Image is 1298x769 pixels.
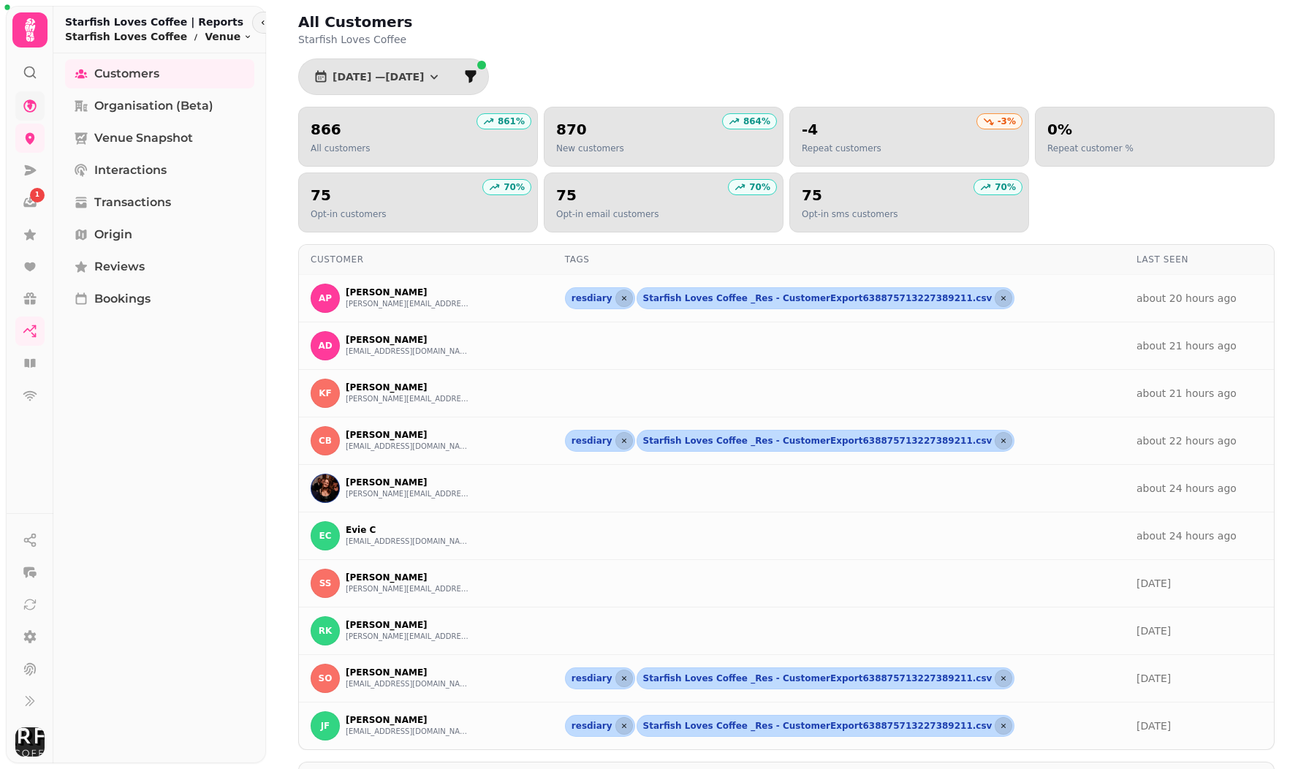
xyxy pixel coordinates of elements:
[749,181,770,193] p: 70 %
[498,115,525,127] p: 861 %
[65,59,254,88] a: Customers
[65,124,254,153] a: Venue Snapshot
[333,72,424,82] span: [DATE] — [DATE]
[643,673,993,684] span: Starfish Loves Coffee _Res - CustomerExport638875713227389211.csv
[318,341,332,351] span: AD
[94,129,193,147] span: Venue Snapshot
[1136,292,1237,304] a: about 20 hours ago
[572,720,612,732] span: resdiary
[319,626,333,636] span: RK
[1136,435,1237,447] a: about 22 hours ago
[346,678,470,690] button: [EMAIL_ADDRESS][DOMAIN_NAME]
[94,97,213,115] span: Organisation (beta)
[321,721,330,731] span: JF
[346,726,470,738] button: [EMAIL_ADDRESS][DOMAIN_NAME]
[346,536,470,548] button: [EMAIL_ADDRESS][DOMAIN_NAME]
[94,258,145,276] span: Reviews
[311,143,370,154] p: All customers
[15,188,45,217] a: 1
[1136,625,1171,637] a: [DATE]
[802,119,881,140] h2: -4
[65,284,254,314] a: Bookings
[311,185,387,205] h2: 75
[94,194,171,211] span: Transactions
[995,181,1016,193] p: 70 %
[346,382,470,393] p: [PERSON_NAME]
[65,252,254,281] a: Reviews
[556,119,624,140] h2: 870
[311,208,387,220] p: Opt-in customers
[319,578,332,588] span: SS
[1136,387,1237,399] a: about 21 hours ago
[53,53,266,763] nav: Tabs
[504,181,525,193] p: 70 %
[311,474,339,502] img: L W
[346,488,470,500] button: [PERSON_NAME][EMAIL_ADDRESS][PERSON_NAME][DOMAIN_NAME]
[65,220,254,249] a: Origin
[65,15,252,29] h2: Starfish Loves Coffee | Reports
[15,727,45,757] img: User avatar
[65,29,252,44] nav: breadcrumb
[556,143,624,154] p: New customers
[302,62,453,91] button: [DATE] —[DATE]
[998,115,1016,127] p: -3 %
[35,190,39,200] span: 1
[319,673,333,683] span: SO
[346,287,470,298] p: [PERSON_NAME]
[456,62,485,91] button: filter
[1136,673,1171,684] a: [DATE]
[311,119,370,140] h2: 866
[65,188,254,217] a: Transactions
[743,115,770,127] p: 864 %
[1136,254,1262,265] div: Last Seen
[346,393,470,405] button: [PERSON_NAME][EMAIL_ADDRESS][DOMAIN_NAME]
[802,143,881,154] p: Repeat customers
[346,346,470,357] button: [EMAIL_ADDRESS][DOMAIN_NAME]
[94,226,132,243] span: Origin
[1136,530,1237,542] a: about 24 hours ago
[1047,143,1134,154] p: Repeat customer %
[565,254,1113,265] div: Tags
[346,667,470,678] p: [PERSON_NAME]
[346,524,470,536] p: Evie C
[1047,119,1134,140] h2: 0%
[802,208,898,220] p: Opt-in sms customers
[94,162,167,179] span: Interactions
[346,477,470,488] p: [PERSON_NAME]
[65,29,187,44] p: Starfish Loves Coffee
[346,572,470,583] p: [PERSON_NAME]
[802,185,898,205] h2: 75
[319,388,332,398] span: KF
[346,298,470,310] button: [PERSON_NAME][EMAIL_ADDRESS][DOMAIN_NAME]
[346,441,470,452] button: [EMAIL_ADDRESS][DOMAIN_NAME]
[205,29,252,44] button: Venue
[346,631,470,643] button: [PERSON_NAME][EMAIL_ADDRESS][PERSON_NAME][DOMAIN_NAME]
[12,727,48,757] button: User avatar
[346,334,470,346] p: [PERSON_NAME]
[572,673,612,684] span: resdiary
[319,293,332,303] span: AP
[298,12,579,32] h2: All Customers
[94,290,151,308] span: Bookings
[346,583,470,595] button: [PERSON_NAME][EMAIL_ADDRESS][DOMAIN_NAME]
[311,254,542,265] div: Customer
[346,429,470,441] p: [PERSON_NAME]
[572,292,612,304] span: resdiary
[346,619,470,631] p: [PERSON_NAME]
[1136,340,1237,352] a: about 21 hours ago
[556,185,659,205] h2: 75
[1136,577,1171,589] a: [DATE]
[94,65,159,83] span: Customers
[572,435,612,447] span: resdiary
[1136,482,1237,494] a: about 24 hours ago
[643,435,993,447] span: Starfish Loves Coffee _Res - CustomerExport638875713227389211.csv
[65,156,254,185] a: Interactions
[319,436,332,446] span: CB
[643,720,993,732] span: Starfish Loves Coffee _Res - CustomerExport638875713227389211.csv
[346,714,470,726] p: [PERSON_NAME]
[556,208,659,220] p: Opt-in email customers
[298,32,672,47] p: Starfish Loves Coffee
[1136,720,1171,732] a: [DATE]
[65,91,254,121] a: Organisation (beta)
[643,292,993,304] span: Starfish Loves Coffee _Res - CustomerExport638875713227389211.csv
